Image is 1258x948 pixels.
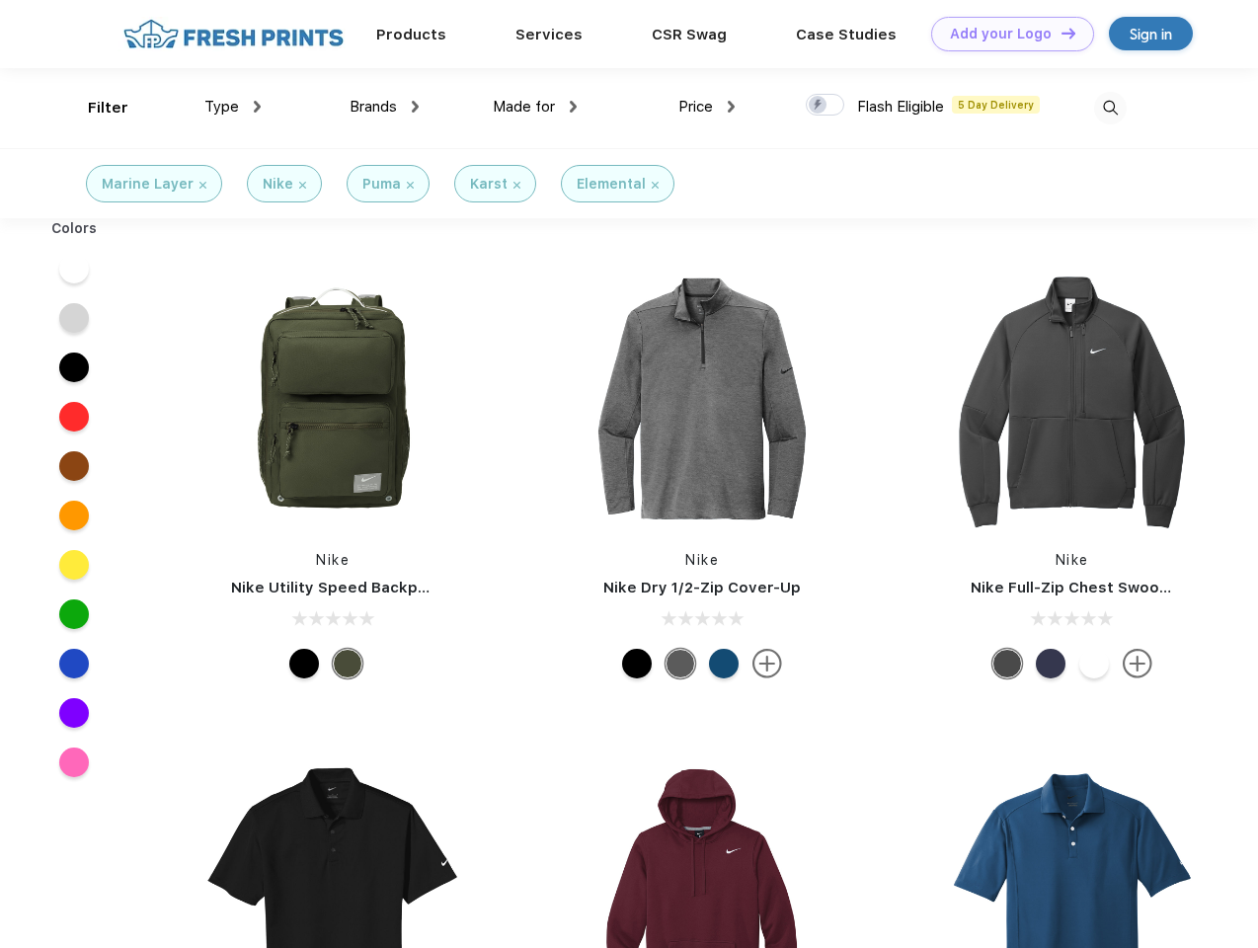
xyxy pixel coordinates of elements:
div: Black [622,649,652,678]
img: filter_cancel.svg [652,182,659,189]
span: Type [204,98,239,116]
div: Karst [470,174,508,195]
img: dropdown.png [254,101,261,113]
div: Black [289,649,319,678]
img: dropdown.png [728,101,735,113]
img: func=resize&h=266 [571,268,833,530]
span: Brands [350,98,397,116]
a: Services [515,26,583,43]
img: more.svg [1123,649,1152,678]
span: Flash Eligible [857,98,944,116]
a: Products [376,26,446,43]
img: dropdown.png [412,101,419,113]
div: Colors [37,218,113,239]
div: Puma [362,174,401,195]
a: Nike [1056,552,1089,568]
img: filter_cancel.svg [513,182,520,189]
div: Cargo Khaki [333,649,362,678]
a: Sign in [1109,17,1193,50]
img: filter_cancel.svg [299,182,306,189]
img: dropdown.png [570,101,577,113]
img: func=resize&h=266 [201,268,464,530]
div: Filter [88,97,128,119]
img: DT [1061,28,1075,39]
span: Made for [493,98,555,116]
div: White [1079,649,1109,678]
a: Nike [316,552,350,568]
img: more.svg [752,649,782,678]
img: filter_cancel.svg [407,182,414,189]
img: filter_cancel.svg [199,182,206,189]
span: 5 Day Delivery [952,96,1040,114]
span: Price [678,98,713,116]
div: Nike [263,174,293,195]
a: Nike Utility Speed Backpack [231,579,444,596]
div: Gym Blue [709,649,739,678]
div: Sign in [1130,23,1172,45]
a: CSR Swag [652,26,727,43]
div: Elemental [577,174,646,195]
div: Anthracite [992,649,1022,678]
div: Add your Logo [950,26,1052,42]
div: Black Heather [666,649,695,678]
a: Nike [685,552,719,568]
img: fo%20logo%202.webp [118,17,350,51]
div: Marine Layer [102,174,194,195]
a: Nike Full-Zip Chest Swoosh Jacket [971,579,1233,596]
a: Nike Dry 1/2-Zip Cover-Up [603,579,801,596]
div: Midnight Navy [1036,649,1065,678]
img: desktop_search.svg [1094,92,1127,124]
img: func=resize&h=266 [941,268,1204,530]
